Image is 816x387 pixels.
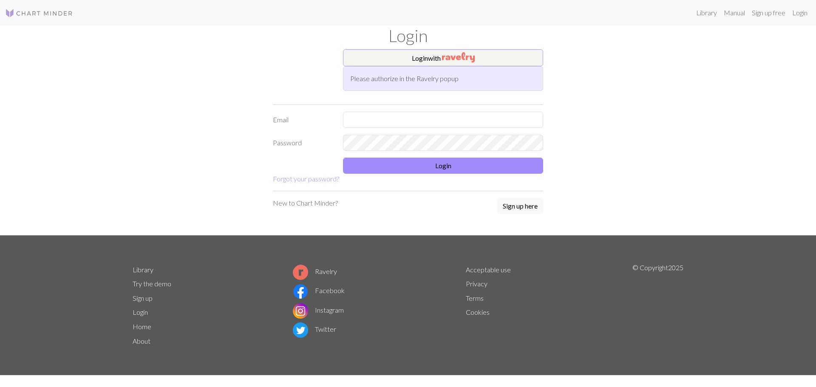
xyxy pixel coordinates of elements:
[466,308,490,316] a: Cookies
[466,294,484,302] a: Terms
[293,284,308,299] img: Facebook logo
[748,4,789,21] a: Sign up free
[133,266,153,274] a: Library
[293,322,308,338] img: Twitter logo
[293,306,344,314] a: Instagram
[442,52,475,62] img: Ravelry
[133,280,171,288] a: Try the demo
[268,135,338,151] label: Password
[293,325,336,333] a: Twitter
[693,4,720,21] a: Library
[293,286,345,294] a: Facebook
[133,294,153,302] a: Sign up
[273,175,339,183] a: Forgot your password?
[293,265,308,280] img: Ravelry logo
[293,267,337,275] a: Ravelry
[466,266,511,274] a: Acceptable use
[133,337,150,345] a: About
[497,198,543,215] a: Sign up here
[466,280,487,288] a: Privacy
[293,303,308,319] img: Instagram logo
[789,4,811,21] a: Login
[720,4,748,21] a: Manual
[343,49,543,66] button: Loginwith
[343,158,543,174] button: Login
[133,308,148,316] a: Login
[133,322,151,331] a: Home
[273,198,338,208] p: New to Chart Minder?
[632,263,683,348] p: © Copyright 2025
[497,198,543,214] button: Sign up here
[343,66,543,91] div: Please authorize in the Ravelry popup
[127,25,688,46] h1: Login
[268,112,338,128] label: Email
[5,8,73,18] img: Logo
